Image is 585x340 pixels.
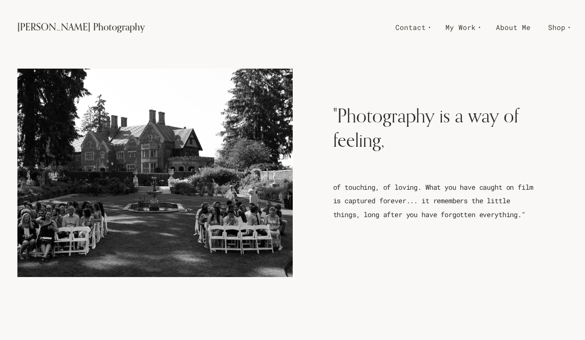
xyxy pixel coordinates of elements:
a: [PERSON_NAME] Photography [17,16,145,39]
h2: "Photography is a way of feeling, [333,103,540,152]
span: Contact [395,21,426,33]
p: of touching, of loving. What you have caught on film is captured forever... it remembers the litt... [333,180,540,221]
span: My Work [445,21,476,33]
span: Shop [548,21,565,33]
a: Shop [539,20,576,35]
a: Contact [387,20,437,35]
a: My Work [437,20,487,35]
a: About Me [487,20,539,35]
